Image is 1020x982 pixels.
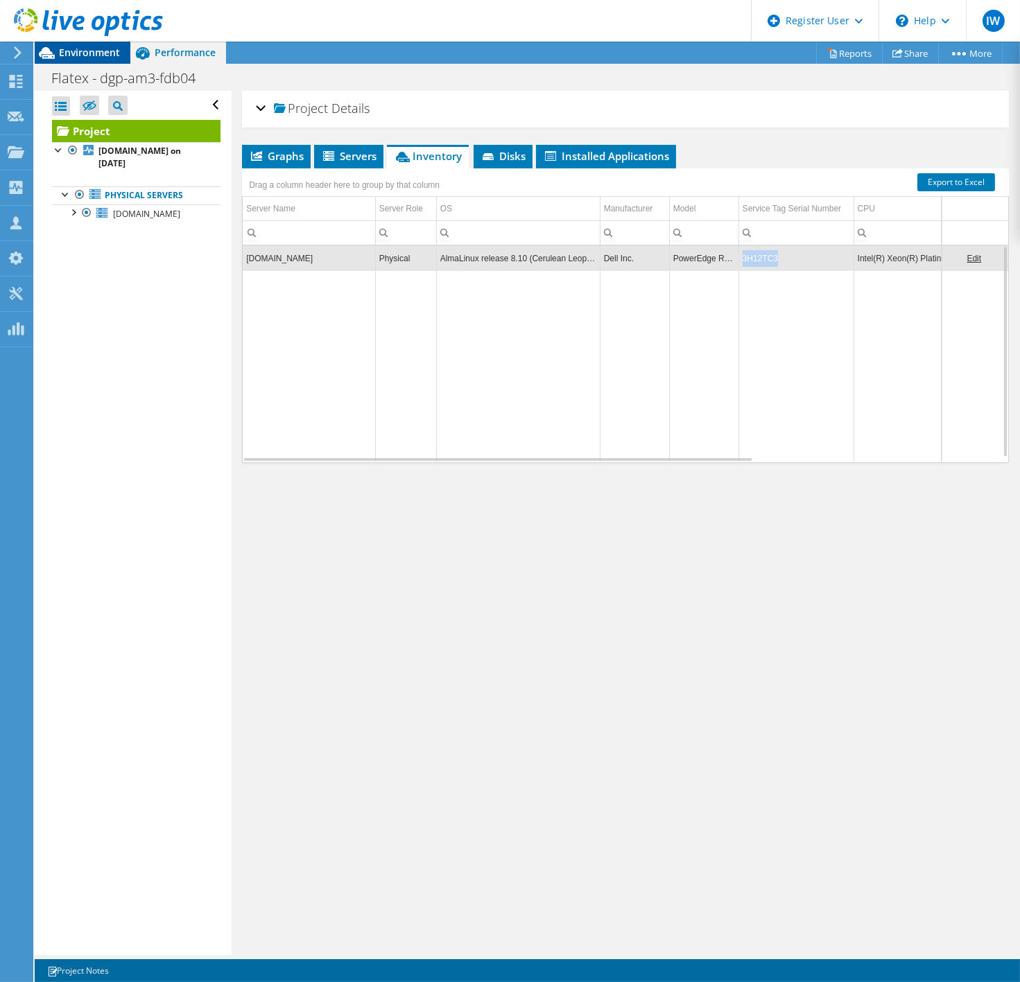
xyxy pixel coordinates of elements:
[274,102,328,116] span: Project
[816,42,883,64] a: Reports
[375,220,436,245] td: Column Server Role, Filter cell
[52,186,221,204] a: Physical Servers
[882,42,939,64] a: Share
[436,246,600,270] td: Column OS, Value AlmaLinux release 8.10 (Cerulean Leopard)
[113,208,180,220] span: [DOMAIN_NAME]
[604,200,653,217] div: Manufacturer
[379,200,423,217] div: Server Role
[436,197,600,221] td: OS Column
[59,46,120,59] span: Environment
[600,197,669,221] td: Manufacturer Column
[52,142,221,173] a: [DOMAIN_NAME] on [DATE]
[669,197,738,221] td: Model Column
[738,220,854,245] td: Column Service Tag Serial Number, Filter cell
[331,100,370,116] span: Details
[249,149,304,163] span: Graphs
[243,197,375,221] td: Server Name Column
[600,220,669,245] td: Column Manufacturer, Filter cell
[379,250,433,267] div: Physical
[896,15,908,27] svg: \n
[45,71,217,86] h1: Flatex - dgp-am3-fdb04
[375,246,436,270] td: Column Server Role, Value Physical
[242,168,1009,463] div: Data grid
[52,120,221,142] a: Project
[917,173,995,191] a: Export to Excel
[436,220,600,245] td: Column OS, Filter cell
[669,220,738,245] td: Column Model, Filter cell
[738,197,854,221] td: Service Tag Serial Number Column
[321,149,377,163] span: Servers
[375,197,436,221] td: Server Role Column
[246,200,295,217] div: Server Name
[37,962,119,979] a: Project Notes
[967,254,981,263] a: Edit
[394,149,462,163] span: Inventory
[743,200,842,217] div: Service Tag Serial Number
[673,200,696,217] div: Model
[669,246,738,270] td: Column Model, Value PowerEdge R840
[543,149,669,163] span: Installed Applications
[738,246,854,270] td: Column Service Tag Serial Number, Value 3H12TC3
[600,246,669,270] td: Column Manufacturer, Value Dell Inc.
[98,145,181,169] b: [DOMAIN_NAME] on [DATE]
[983,10,1005,32] span: IW
[52,204,221,222] a: [DOMAIN_NAME]
[481,149,526,163] span: Disks
[243,246,375,270] td: Column Server Name, Value dgp-am3-fdb04.internal.degiro.eu
[938,42,1003,64] a: More
[155,46,216,59] span: Performance
[440,200,452,217] div: OS
[243,220,375,245] td: Column Server Name, Filter cell
[245,175,443,195] div: Drag a column header here to group by that column
[858,200,875,217] div: CPU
